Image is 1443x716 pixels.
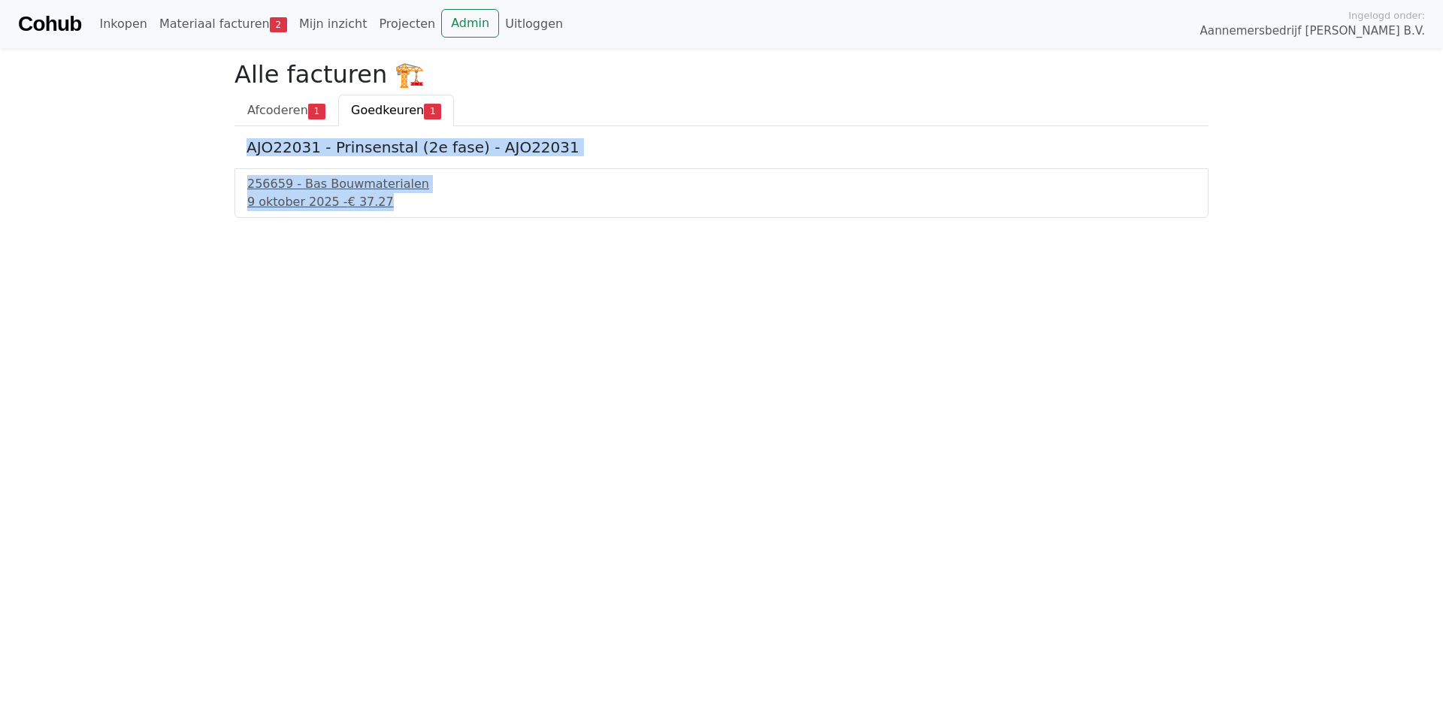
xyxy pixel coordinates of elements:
a: Inkopen [93,9,153,39]
a: Admin [441,9,499,38]
a: Projecten [373,9,441,39]
a: Materiaal facturen2 [153,9,293,39]
span: 1 [424,104,441,119]
a: Afcoderen1 [234,95,338,126]
div: 256659 - Bas Bouwmaterialen [247,175,1196,193]
a: Cohub [18,6,81,42]
span: Aannemersbedrijf [PERSON_NAME] B.V. [1199,23,1425,40]
span: € 37.27 [348,195,394,209]
h2: Alle facturen 🏗️ [234,60,1209,89]
span: 2 [270,17,287,32]
h5: AJO22031 - Prinsenstal (2e fase) - AJO22031 [247,138,1196,156]
span: Ingelogd onder: [1348,8,1425,23]
span: Afcoderen [247,103,308,117]
span: 1 [308,104,325,119]
div: 9 oktober 2025 - [247,193,1196,211]
a: 256659 - Bas Bouwmaterialen9 oktober 2025 -€ 37.27 [247,175,1196,211]
a: Mijn inzicht [293,9,374,39]
span: Goedkeuren [351,103,424,117]
a: Goedkeuren1 [338,95,454,126]
a: Uitloggen [499,9,569,39]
